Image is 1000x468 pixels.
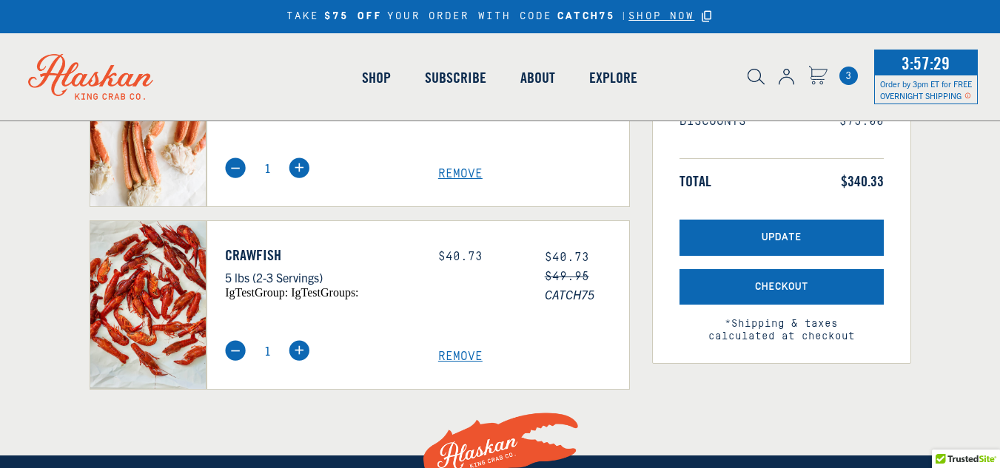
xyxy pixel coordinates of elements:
img: plus [289,340,309,361]
button: Checkout [679,269,884,305]
a: Remove [438,350,629,364]
a: Shop [345,35,408,120]
s: $49.95 [545,270,589,283]
span: 3:57:29 [898,48,953,78]
a: Cart [839,67,858,85]
span: CATCH75 [545,285,629,304]
img: Crawfish - 5 lbs (2-3 Servings) [90,221,207,389]
span: Total [679,172,711,190]
strong: CATCH75 [557,10,615,23]
p: 5 lbs (2-3 Servings) [225,268,416,287]
span: Order by 3pm ET for FREE OVERNIGHT SHIPPING [880,78,972,101]
span: $340.33 [841,172,884,190]
img: minus [225,340,246,361]
img: Alaskan King Crab Co. logo [7,33,174,121]
button: Update [679,220,884,256]
a: Subscribe [408,35,503,120]
span: Discounts [679,115,746,129]
div: $40.73 [438,250,523,264]
img: minus [225,157,246,178]
a: Remove [438,167,629,181]
span: $75.00 [839,115,884,129]
span: Update [762,231,802,244]
strong: $75 OFF [324,10,382,23]
img: account [779,69,794,85]
span: $40.73 [545,251,589,264]
span: igTestGroup: [225,286,288,299]
a: Explore [572,35,654,120]
div: TAKE YOUR ORDER WITH CODE | [286,8,714,25]
img: plus [289,157,309,178]
a: About [503,35,572,120]
img: search [748,69,765,85]
a: Crawfish [225,246,416,264]
span: Checkout [755,281,808,294]
img: Snow Crab Clusters - 8 lbs (4-6 Servings) [90,38,207,206]
span: 3 [839,67,858,85]
span: Shipping Notice Icon [964,90,971,101]
a: SHOP NOW [628,10,694,23]
a: Cart [808,66,828,87]
span: SHOP NOW [628,10,694,22]
span: *Shipping & taxes calculated at checkout [679,305,884,343]
span: igTestGroups: [291,286,358,299]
